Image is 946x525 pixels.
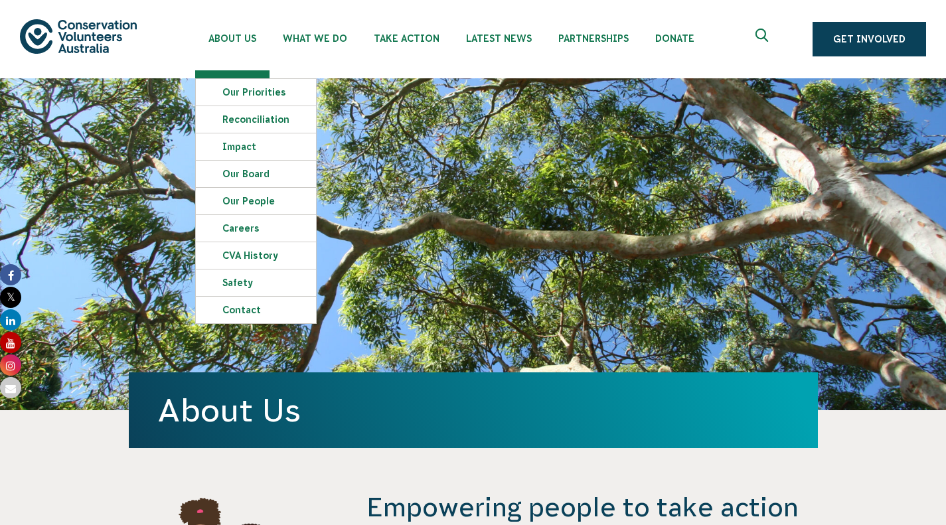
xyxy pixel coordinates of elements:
a: Our People [196,188,316,214]
span: Latest News [466,33,532,44]
a: Our Board [196,161,316,187]
a: Get Involved [813,22,926,56]
a: Contact [196,297,316,323]
a: Safety [196,269,316,296]
a: Reconciliation [196,106,316,133]
a: CVA history [196,242,316,269]
img: logo.svg [20,19,137,53]
span: What We Do [283,33,347,44]
span: Partnerships [558,33,629,44]
span: Take Action [374,33,439,44]
span: Expand search box [755,29,772,50]
h1: About Us [158,392,789,428]
a: Impact [196,133,316,160]
span: About Us [208,33,256,44]
button: Expand search box Close search box [748,23,779,55]
a: Our Priorities [196,79,316,106]
span: Donate [655,33,694,44]
a: Careers [196,215,316,242]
